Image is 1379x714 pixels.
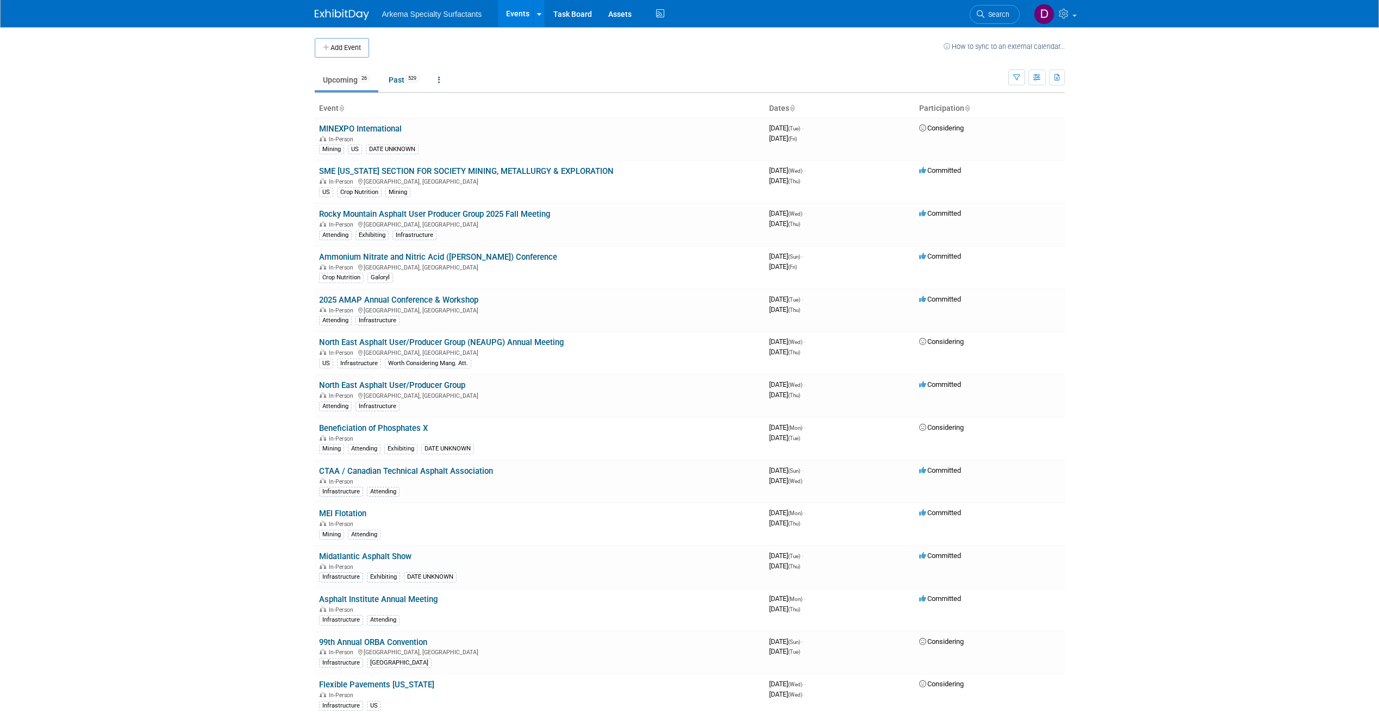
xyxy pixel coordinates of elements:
[804,680,806,688] span: -
[320,307,326,312] img: In-Person Event
[769,509,806,517] span: [DATE]
[329,692,357,699] span: In-Person
[319,594,438,604] a: Asphalt Institute Annual Meeting
[919,380,961,389] span: Committed
[329,435,357,442] span: In-Person
[319,380,465,390] a: North East Asphalt User/Producer Group
[788,692,802,698] span: (Wed)
[919,466,961,474] span: Committed
[788,168,802,174] span: (Wed)
[329,349,357,356] span: In-Person
[802,637,803,646] span: -
[319,572,363,582] div: Infrastructure
[320,649,326,654] img: In-Person Event
[919,552,961,560] span: Committed
[329,307,357,314] span: In-Person
[385,187,410,197] div: Mining
[788,339,802,345] span: (Wed)
[315,9,369,20] img: ExhibitDay
[319,262,760,271] div: [GEOGRAPHIC_DATA], [GEOGRAPHIC_DATA]
[788,382,802,388] span: (Wed)
[329,392,357,399] span: In-Person
[404,572,457,582] div: DATE UNKNOWN
[329,649,357,656] span: In-Person
[329,178,357,185] span: In-Person
[319,444,344,454] div: Mining
[919,295,961,303] span: Committed
[355,402,400,411] div: Infrastructure
[788,468,800,474] span: (Sun)
[348,530,380,540] div: Attending
[769,637,803,646] span: [DATE]
[319,637,427,647] a: 99th Annual ORBA Convention
[915,99,1065,118] th: Participation
[329,264,357,271] span: In-Person
[319,187,333,197] div: US
[320,521,326,526] img: In-Person Event
[769,477,802,485] span: [DATE]
[769,605,800,613] span: [DATE]
[319,359,333,368] div: US
[320,221,326,227] img: In-Person Event
[769,295,803,303] span: [DATE]
[984,10,1009,18] span: Search
[320,435,326,441] img: In-Person Event
[788,349,800,355] span: (Thu)
[769,177,800,185] span: [DATE]
[769,680,806,688] span: [DATE]
[367,615,400,625] div: Attending
[769,466,803,474] span: [DATE]
[319,348,760,356] div: [GEOGRAPHIC_DATA], [GEOGRAPHIC_DATA]
[788,639,800,645] span: (Sun)
[788,126,800,131] span: (Tue)
[319,209,550,219] a: Rocky Mountain Asphalt User Producer Group 2025 Fall Meeting
[367,487,400,497] div: Attending
[788,254,800,260] span: (Sun)
[788,425,802,431] span: (Mon)
[329,136,357,143] span: In-Person
[769,594,806,603] span: [DATE]
[788,510,802,516] span: (Mon)
[919,423,964,431] span: Considering
[1034,4,1054,24] img: Diane Stepanic
[769,209,806,217] span: [DATE]
[392,230,436,240] div: Infrastructure
[366,145,419,154] div: DATE UNKNOWN
[380,70,428,90] a: Past529
[769,262,797,271] span: [DATE]
[319,166,614,176] a: SME [US_STATE] SECTION FOR SOCIETY MINING, METALLURGY & EXPLORATION
[919,594,961,603] span: Committed
[320,606,326,612] img: In-Person Event
[315,38,369,58] button: Add Event
[769,434,800,442] span: [DATE]
[769,124,803,132] span: [DATE]
[319,701,363,711] div: Infrastructure
[769,391,800,399] span: [DATE]
[320,692,326,697] img: In-Person Event
[788,221,800,227] span: (Thu)
[765,99,915,118] th: Dates
[337,187,382,197] div: Crop Nutrition
[788,136,797,142] span: (Fri)
[788,681,802,687] span: (Wed)
[769,552,803,560] span: [DATE]
[769,647,800,655] span: [DATE]
[788,649,800,655] span: (Tue)
[788,596,802,602] span: (Mon)
[367,273,393,283] div: Galoryl
[769,519,800,527] span: [DATE]
[769,305,800,314] span: [DATE]
[355,316,400,325] div: Infrastructure
[320,392,326,398] img: In-Person Event
[789,104,795,112] a: Sort by Start Date
[319,305,760,314] div: [GEOGRAPHIC_DATA], [GEOGRAPHIC_DATA]
[319,509,366,518] a: MEI Flotation
[802,295,803,303] span: -
[964,104,970,112] a: Sort by Participation Type
[804,509,806,517] span: -
[329,221,357,228] span: In-Person
[804,166,806,174] span: -
[319,647,760,656] div: [GEOGRAPHIC_DATA], [GEOGRAPHIC_DATA]
[320,178,326,184] img: In-Person Event
[319,273,364,283] div: Crop Nutrition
